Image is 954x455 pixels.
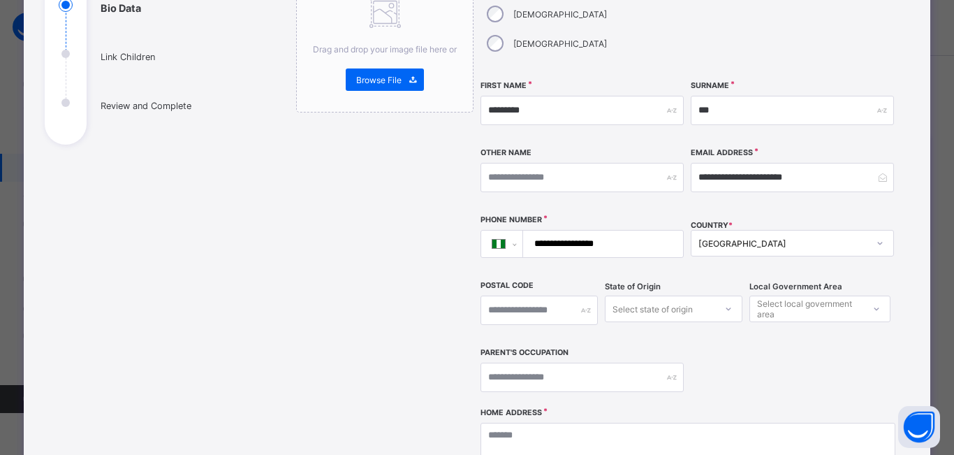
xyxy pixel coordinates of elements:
[749,282,842,291] span: Local Government Area
[757,296,863,322] div: Select local government area
[612,296,693,322] div: Select state of origin
[480,281,534,290] label: Postal Code
[480,148,531,157] label: Other Name
[356,75,402,85] span: Browse File
[898,406,940,448] button: Open asap
[605,282,661,291] span: State of Origin
[313,44,457,55] span: Drag and drop your image file here or
[480,81,527,90] label: First Name
[691,148,753,157] label: Email Address
[691,221,733,230] span: COUNTRY
[480,348,568,357] label: Parent's Occupation
[513,38,607,49] label: [DEMOGRAPHIC_DATA]
[691,81,729,90] label: Surname
[513,9,607,20] label: [DEMOGRAPHIC_DATA]
[480,215,542,224] label: Phone Number
[480,408,542,417] label: Home Address
[698,238,868,249] div: [GEOGRAPHIC_DATA]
